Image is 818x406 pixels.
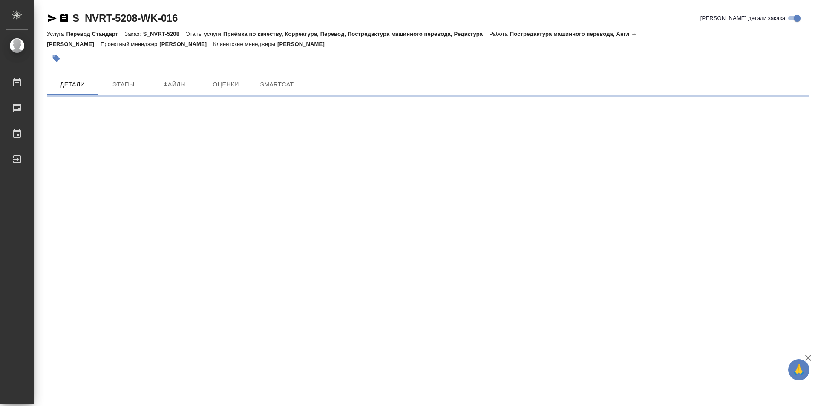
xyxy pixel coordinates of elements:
p: Приёмка по качеству, Корректура, Перевод, Постредактура машинного перевода, Редактура [223,31,489,37]
p: S_NVRT-5208 [143,31,186,37]
span: SmartCat [256,79,297,90]
button: Скопировать ссылку [59,13,69,23]
button: Скопировать ссылку для ЯМессенджера [47,13,57,23]
p: Перевод Стандарт [66,31,124,37]
span: Этапы [103,79,144,90]
p: Работа [489,31,510,37]
p: Клиентские менеджеры [213,41,277,47]
span: [PERSON_NAME] детали заказа [700,14,785,23]
span: Детали [52,79,93,90]
p: Проектный менеджер [101,41,159,47]
p: [PERSON_NAME] [277,41,331,47]
p: [PERSON_NAME] [159,41,213,47]
p: Заказ: [124,31,143,37]
button: 🙏 [788,359,809,380]
a: S_NVRT-5208-WK-016 [72,12,178,24]
button: Добавить тэг [47,49,66,68]
span: Оценки [205,79,246,90]
span: Файлы [154,79,195,90]
p: Этапы услуги [186,31,223,37]
span: 🙏 [792,361,806,379]
p: Услуга [47,31,66,37]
